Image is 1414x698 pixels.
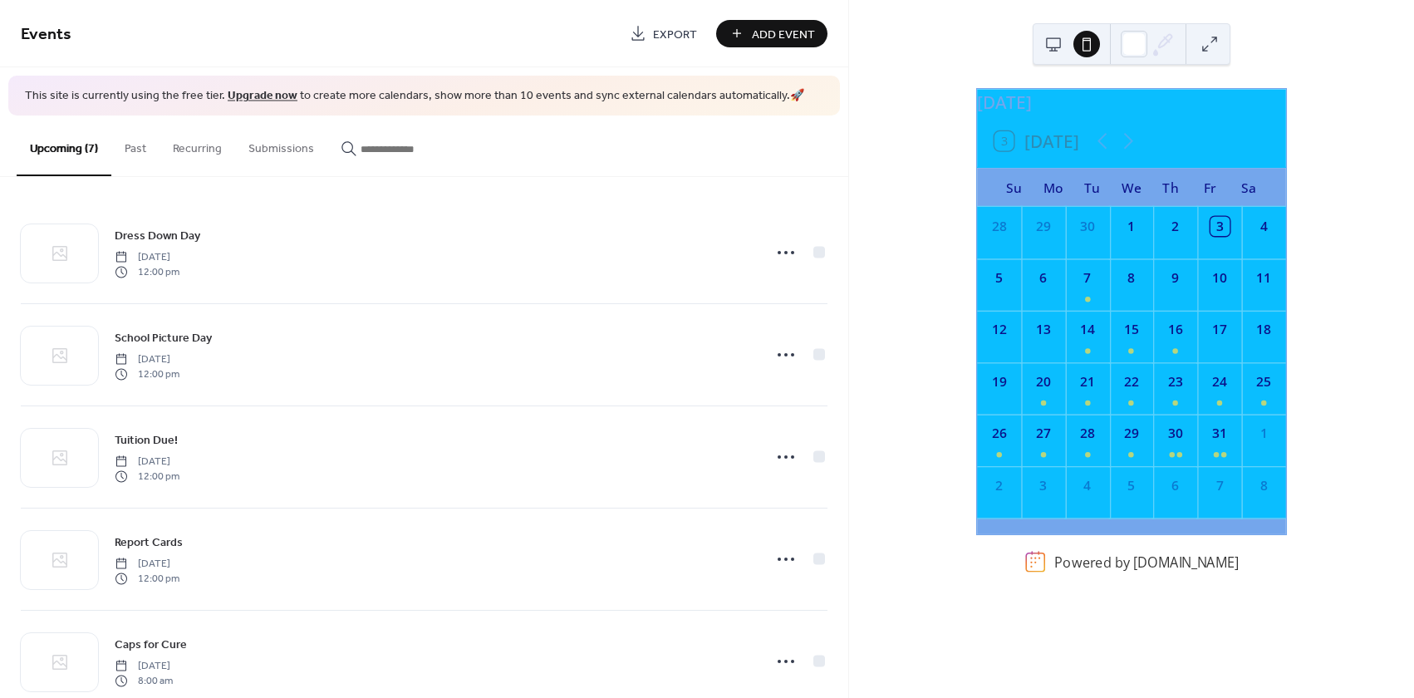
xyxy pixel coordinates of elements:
[228,85,297,107] a: Upgrade now
[752,26,815,43] span: Add Event
[1210,321,1230,340] div: 17
[115,556,179,571] span: [DATE]
[1122,476,1141,495] div: 5
[1122,268,1141,288] div: 8
[17,116,111,176] button: Upcoming (7)
[115,227,200,244] span: Dress Down Day
[111,116,160,174] button: Past
[1254,372,1274,391] div: 25
[1210,372,1230,391] div: 24
[617,20,709,47] a: Export
[1166,217,1185,236] div: 2
[1078,268,1097,288] div: 7
[989,424,1009,443] div: 26
[1078,217,1097,236] div: 30
[977,89,1286,115] div: [DATE]
[1230,168,1269,207] div: Sa
[1122,424,1141,443] div: 29
[1033,268,1053,288] div: 6
[115,658,173,673] span: [DATE]
[1033,372,1053,391] div: 20
[1033,168,1073,207] div: Mo
[1122,372,1141,391] div: 22
[1033,321,1053,340] div: 13
[989,268,1009,288] div: 5
[1210,268,1230,288] div: 10
[1054,553,1239,571] div: Powered by
[1151,168,1191,207] div: Th
[115,635,187,654] a: Caps for Cure
[1210,476,1230,495] div: 7
[989,321,1009,340] div: 12
[1166,321,1185,340] div: 16
[1191,168,1230,207] div: Fr
[115,636,187,653] span: Caps for Cure
[21,18,71,51] span: Events
[1166,372,1185,391] div: 23
[1166,476,1185,495] div: 6
[1078,372,1097,391] div: 21
[1033,424,1053,443] div: 27
[994,168,1033,207] div: Su
[989,476,1009,495] div: 2
[115,430,178,450] a: Tuition Due!
[160,116,235,174] button: Recurring
[989,372,1009,391] div: 19
[1210,424,1230,443] div: 31
[115,328,212,347] a: School Picture Day
[1078,321,1097,340] div: 14
[1210,217,1230,236] div: 3
[653,26,697,43] span: Export
[115,674,173,689] span: 8:00 am
[1254,321,1274,340] div: 18
[115,572,179,587] span: 12:00 pm
[1122,321,1141,340] div: 15
[1122,217,1141,236] div: 1
[1166,424,1185,443] div: 30
[115,469,179,484] span: 12:00 pm
[115,249,179,264] span: [DATE]
[716,20,827,47] button: Add Event
[115,265,179,280] span: 12:00 pm
[1033,476,1053,495] div: 3
[1078,476,1097,495] div: 4
[115,226,200,245] a: Dress Down Day
[1254,217,1274,236] div: 4
[115,431,178,449] span: Tuition Due!
[1166,268,1185,288] div: 9
[115,533,183,551] span: Report Cards
[1033,217,1053,236] div: 29
[1112,168,1151,207] div: We
[115,329,212,347] span: School Picture Day
[115,533,183,552] a: Report Cards
[1073,168,1112,207] div: Tu
[1254,424,1274,443] div: 1
[115,367,179,382] span: 12:00 pm
[235,116,327,174] button: Submissions
[25,88,804,105] span: This site is currently using the free tier. to create more calendars, show more than 10 events an...
[989,217,1009,236] div: 28
[115,351,179,366] span: [DATE]
[1133,553,1239,571] a: [DOMAIN_NAME]
[1254,268,1274,288] div: 11
[115,454,179,469] span: [DATE]
[1078,424,1097,443] div: 28
[1254,476,1274,495] div: 8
